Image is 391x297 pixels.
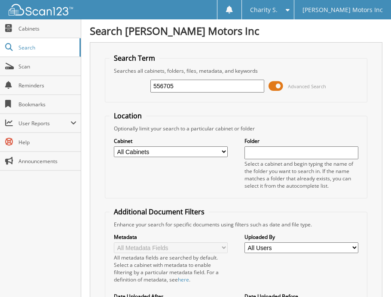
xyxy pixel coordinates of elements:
div: Optionally limit your search to a particular cabinet or folder [110,125,363,132]
div: Select a cabinet and begin typing the name of the folder you want to search in. If the name match... [244,160,358,189]
a: here [178,276,189,283]
span: Search [18,44,75,51]
span: Bookmarks [18,101,76,108]
span: User Reports [18,120,70,127]
legend: Additional Document Filters [110,207,209,217]
span: Announcements [18,158,76,165]
div: All metadata fields are searched by default. Select a cabinet with metadata to enable filtering b... [114,254,228,283]
span: Help [18,139,76,146]
div: Searches all cabinets, folders, files, metadata, and keywords [110,67,363,74]
label: Cabinet [114,137,228,145]
span: Advanced Search [288,83,326,90]
span: Cabinets [18,25,76,32]
h1: Search [PERSON_NAME] Motors Inc [90,24,382,38]
legend: Location [110,111,146,121]
span: [PERSON_NAME] Motors Inc [302,7,383,12]
span: Reminders [18,82,76,89]
legend: Search Term [110,53,159,63]
label: Metadata [114,233,228,241]
span: Charity S. [250,7,278,12]
img: scan123-logo-white.svg [9,4,73,15]
label: Uploaded By [244,233,358,241]
label: Folder [244,137,358,145]
span: Scan [18,63,76,70]
div: Enhance your search for specific documents using filters such as date and file type. [110,221,363,228]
